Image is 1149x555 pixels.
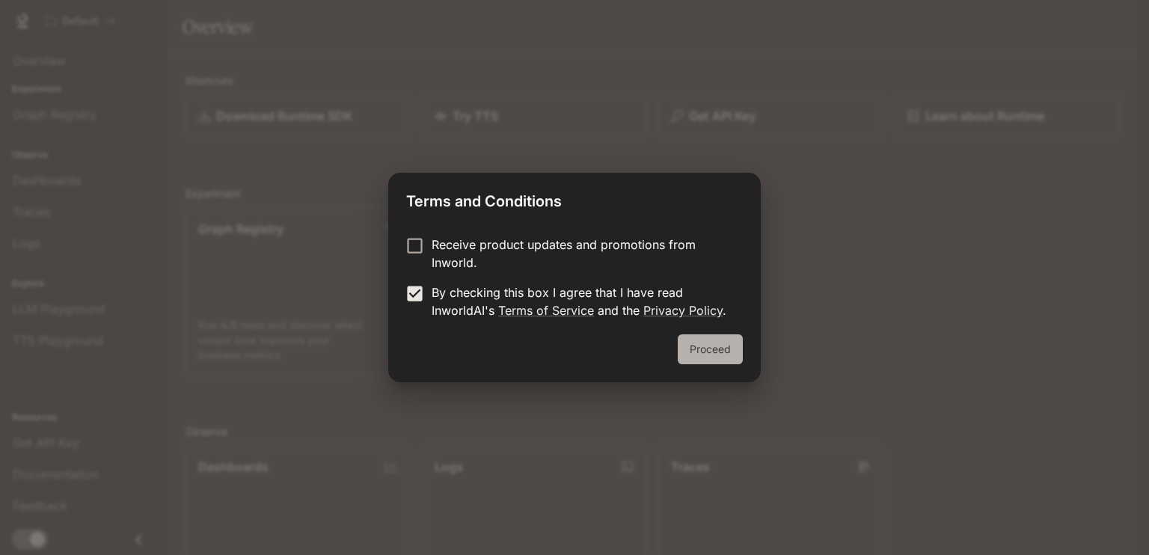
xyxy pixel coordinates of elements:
a: Terms of Service [498,303,594,318]
p: By checking this box I agree that I have read InworldAI's and the . [432,283,731,319]
h2: Terms and Conditions [388,173,761,224]
button: Proceed [678,334,743,364]
p: Receive product updates and promotions from Inworld. [432,236,731,272]
a: Privacy Policy [643,303,723,318]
